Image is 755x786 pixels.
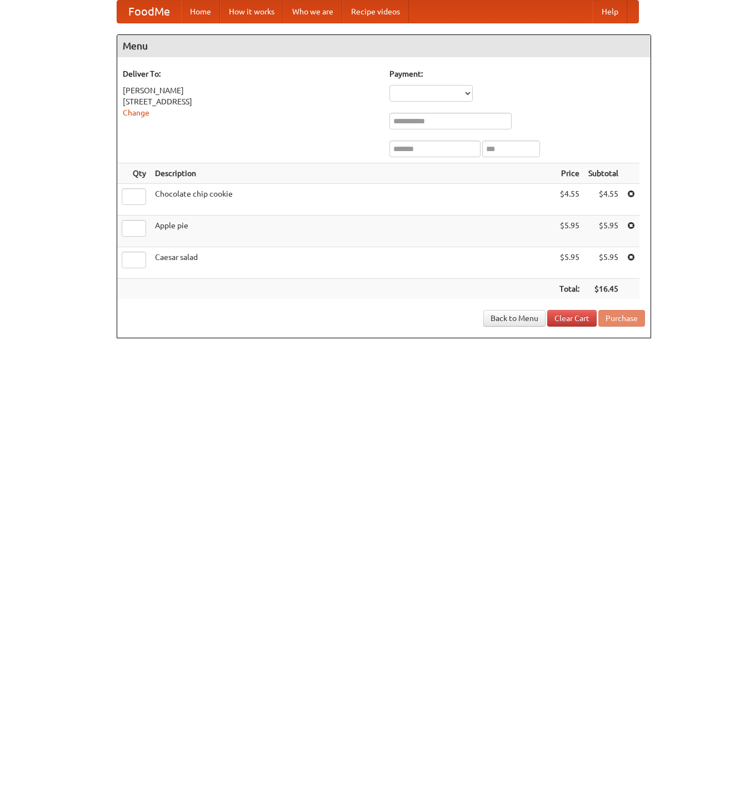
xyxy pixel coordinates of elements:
[342,1,409,23] a: Recipe videos
[598,310,645,327] button: Purchase
[584,247,623,279] td: $5.95
[117,35,651,57] h4: Menu
[123,85,378,96] div: [PERSON_NAME]
[283,1,342,23] a: Who we are
[117,1,181,23] a: FoodMe
[555,216,584,247] td: $5.95
[555,163,584,184] th: Price
[220,1,283,23] a: How it works
[584,279,623,299] th: $16.45
[151,163,555,184] th: Description
[555,247,584,279] td: $5.95
[584,184,623,216] td: $4.55
[151,247,555,279] td: Caesar salad
[547,310,597,327] a: Clear Cart
[555,279,584,299] th: Total:
[151,216,555,247] td: Apple pie
[584,163,623,184] th: Subtotal
[123,68,378,79] h5: Deliver To:
[584,216,623,247] td: $5.95
[389,68,645,79] h5: Payment:
[555,184,584,216] td: $4.55
[117,163,151,184] th: Qty
[123,108,149,117] a: Change
[123,96,378,107] div: [STREET_ADDRESS]
[483,310,546,327] a: Back to Menu
[151,184,555,216] td: Chocolate chip cookie
[181,1,220,23] a: Home
[593,1,627,23] a: Help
